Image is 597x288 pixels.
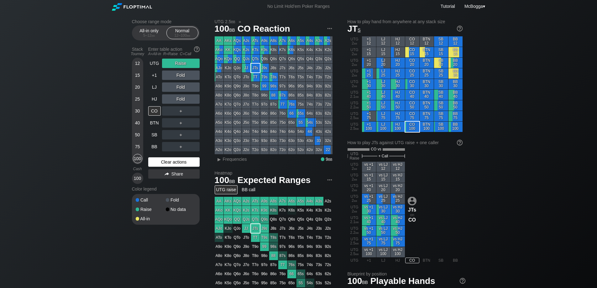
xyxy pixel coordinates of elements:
[260,118,269,127] div: 95o
[448,100,463,111] div: BB 50
[224,82,233,91] div: K9o
[315,45,323,54] div: K3s
[133,94,142,104] div: 25
[215,64,223,72] div: AJo
[348,68,362,79] div: UTG 2
[315,100,323,109] div: 73s
[348,24,361,34] span: JT
[420,100,434,111] div: BTN 50
[355,116,359,120] span: bb
[391,58,405,68] div: HJ 20
[296,73,305,81] div: T5s
[251,136,260,145] div: T3o
[348,90,362,100] div: UTG 2.1
[296,82,305,91] div: 95s
[306,100,314,109] div: 74s
[287,109,296,118] div: 66
[251,55,260,63] div: QTs
[315,91,323,100] div: 83s
[129,52,146,56] div: Tourney
[391,47,405,57] div: HJ 15
[376,90,390,100] div: LJ 40
[133,71,142,80] div: 15
[242,127,251,136] div: J4o
[434,36,448,47] div: SB 12
[224,100,233,109] div: K7o
[148,130,161,139] div: SB
[456,25,463,32] img: help.32db89a4.svg
[242,36,251,45] div: AJs
[448,79,463,89] div: BB 30
[376,68,390,79] div: LJ 25
[315,118,323,127] div: 53s
[242,64,251,72] div: JJ
[405,122,419,132] div: CO 100
[278,109,287,118] div: 76o
[215,55,223,63] div: AQo
[215,118,223,127] div: A5o
[376,79,390,89] div: LJ 30
[354,62,357,67] span: bb
[391,68,405,79] div: HJ 25
[306,109,314,118] div: 64s
[391,36,405,47] div: HJ 12
[224,45,233,54] div: KK
[168,27,197,39] div: Normal
[269,73,278,81] div: T8s
[169,33,196,38] div: 12 – 100
[166,207,196,212] div: No data
[376,111,390,121] div: LJ 75
[324,100,333,109] div: 72s
[287,36,296,45] div: A6s
[324,64,333,72] div: J2s
[242,91,251,100] div: J8o
[434,58,448,68] div: SB 20
[405,36,419,47] div: CO 12
[133,142,142,151] div: 75
[376,36,390,47] div: LJ 12
[233,36,242,45] div: AQs
[348,100,362,111] div: UTG 2.2
[405,111,419,121] div: CO 75
[260,55,269,63] div: Q9s
[391,79,405,89] div: HJ 30
[355,94,359,99] span: bb
[448,90,463,100] div: BB 40
[133,130,142,139] div: 50
[251,127,260,136] div: T4o
[269,109,278,118] div: 86o
[233,73,242,81] div: QTo
[269,45,278,54] div: K8s
[166,198,196,202] div: Fold
[315,82,323,91] div: 93s
[358,26,360,33] span: s
[306,45,314,54] div: K4s
[405,100,419,111] div: CO 50
[242,45,251,54] div: KJs
[251,45,260,54] div: KTs
[260,91,269,100] div: 98o
[306,118,314,127] div: 54s
[215,127,223,136] div: A4o
[251,109,260,118] div: T6o
[287,127,296,136] div: 64o
[434,68,448,79] div: SB 25
[233,118,242,127] div: Q5o
[362,111,376,121] div: +1 75
[448,111,463,121] div: BB 75
[278,82,287,91] div: 97s
[251,82,260,91] div: T9o
[296,45,305,54] div: K5s
[463,3,486,10] div: ▾
[152,33,155,38] span: bb
[324,118,333,127] div: 52s
[405,47,419,57] div: CO 15
[136,207,166,212] div: Raise
[224,109,233,118] div: K6o
[459,277,466,284] img: help.32db89a4.svg
[287,55,296,63] div: Q6s
[287,64,296,72] div: J6s
[215,100,223,109] div: A7o
[354,84,357,88] span: bb
[133,174,142,183] div: 100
